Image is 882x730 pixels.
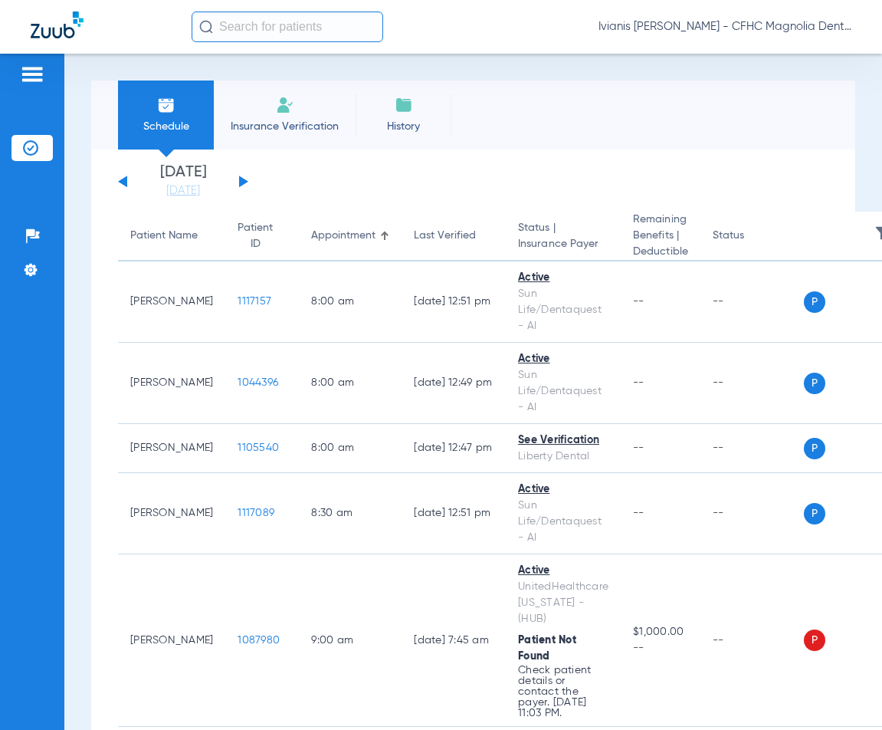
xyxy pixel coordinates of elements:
[137,183,229,199] a: [DATE]
[299,424,402,473] td: 8:00 AM
[700,473,804,554] td: --
[804,438,825,459] span: P
[402,473,506,554] td: [DATE] 12:51 PM
[700,261,804,343] td: --
[518,482,608,498] div: Active
[238,220,273,252] div: Patient ID
[130,119,202,134] span: Schedule
[804,503,825,524] span: P
[299,554,402,727] td: 9:00 AM
[700,212,804,261] th: Status
[804,291,825,313] span: P
[633,624,688,640] span: $1,000.00
[238,442,279,453] span: 1105540
[518,579,608,627] div: UnitedHealthcare [US_STATE] - (HUB)
[118,473,225,554] td: [PERSON_NAME]
[633,244,688,260] span: Deductible
[700,424,804,473] td: --
[633,442,644,453] span: --
[118,261,225,343] td: [PERSON_NAME]
[238,508,274,518] span: 1117089
[518,635,576,662] span: Patient Not Found
[238,377,278,388] span: 1044396
[804,630,825,651] span: P
[299,343,402,424] td: 8:00 AM
[225,119,344,134] span: Insurance Verification
[518,498,608,546] div: Sun Life/Dentaquest - AI
[299,473,402,554] td: 8:30 AM
[518,563,608,579] div: Active
[633,640,688,656] span: --
[518,449,608,465] div: Liberty Dental
[633,377,644,388] span: --
[238,296,271,307] span: 1117157
[518,236,608,252] span: Insurance Payer
[118,343,225,424] td: [PERSON_NAME]
[402,554,506,727] td: [DATE] 7:45 AM
[633,296,644,307] span: --
[518,351,608,367] div: Active
[31,12,84,38] img: Zuub Logo
[276,96,294,114] img: Manual Insurance Verification
[20,65,44,84] img: hamburger-icon
[311,228,375,244] div: Appointment
[402,343,506,424] td: [DATE] 12:49 PM
[395,96,413,114] img: History
[700,343,804,424] td: --
[199,20,213,34] img: Search Icon
[130,228,213,244] div: Patient Name
[402,424,506,473] td: [DATE] 12:47 PM
[518,367,608,416] div: Sun Life/Dentaquest - AI
[518,270,608,286] div: Active
[804,373,825,394] span: P
[633,508,644,518] span: --
[506,212,621,261] th: Status |
[805,656,882,730] iframe: Chat Widget
[402,261,506,343] td: [DATE] 12:51 PM
[414,228,493,244] div: Last Verified
[518,286,608,334] div: Sun Life/Dentaquest - AI
[299,261,402,343] td: 8:00 AM
[137,165,229,199] li: [DATE]
[414,228,476,244] div: Last Verified
[238,220,287,252] div: Patient ID
[118,424,225,473] td: [PERSON_NAME]
[311,228,389,244] div: Appointment
[157,96,175,114] img: Schedule
[192,12,383,42] input: Search for patients
[621,212,700,261] th: Remaining Benefits |
[518,665,608,718] p: Check patient details or contact the payer. [DATE] 11:03 PM.
[700,554,804,727] td: --
[118,554,225,727] td: [PERSON_NAME]
[518,432,608,449] div: See Verification
[238,635,280,646] span: 1087980
[598,19,851,35] span: Ivianis [PERSON_NAME] - CFHC Magnolia Dental
[130,228,198,244] div: Patient Name
[367,119,440,134] span: History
